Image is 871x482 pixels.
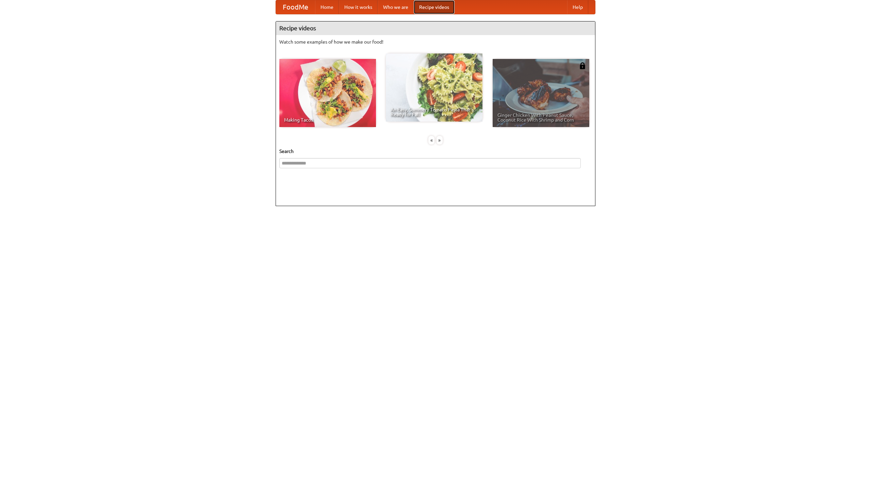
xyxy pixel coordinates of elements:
div: « [428,136,434,144]
a: Making Tacos [279,59,376,127]
span: An Easy, Summery Tomato Pasta That's Ready for Fall [391,107,478,117]
a: FoodMe [276,0,315,14]
img: 483408.png [579,62,586,69]
a: How it works [339,0,378,14]
h5: Search [279,148,592,155]
span: Making Tacos [284,118,371,122]
a: Who we are [378,0,414,14]
a: An Easy, Summery Tomato Pasta That's Ready for Fall [386,53,482,122]
div: » [437,136,443,144]
h4: Recipe videos [276,21,595,35]
a: Help [567,0,588,14]
a: Recipe videos [414,0,455,14]
a: Home [315,0,339,14]
p: Watch some examples of how we make our food! [279,38,592,45]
